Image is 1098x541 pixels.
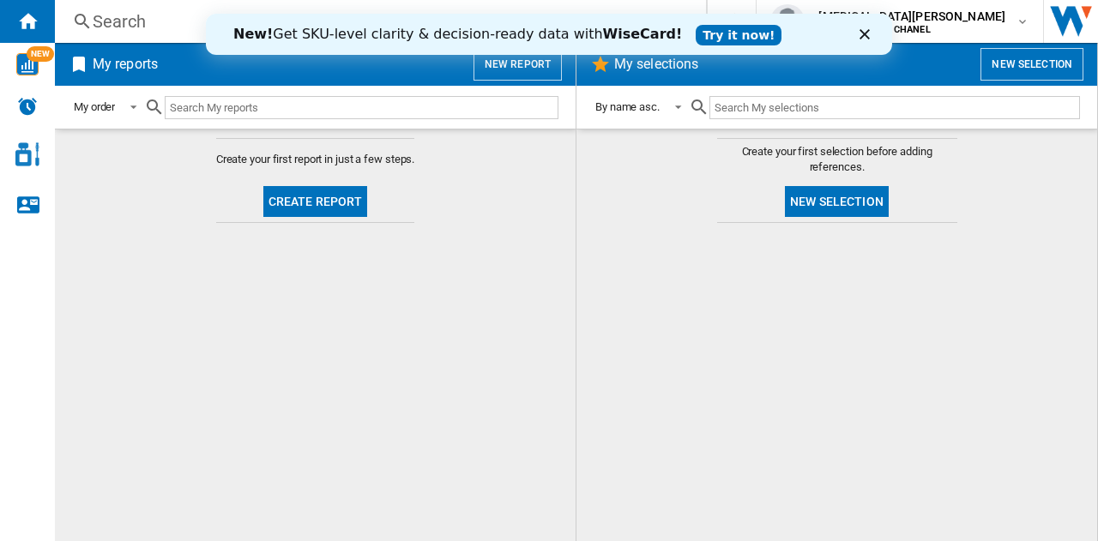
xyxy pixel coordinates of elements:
[15,142,39,166] img: cosmetic-logo.svg
[717,144,957,175] span: Create your first selection before adding references.
[785,186,889,217] button: New selection
[894,24,931,35] b: CHANEL
[611,48,702,81] h2: My selections
[74,100,115,113] div: My order
[89,48,161,81] h2: My reports
[216,152,415,167] span: Create your first report in just a few steps.
[709,96,1080,119] input: Search My selections
[770,4,805,39] img: profile.jpg
[980,48,1083,81] button: New selection
[474,48,562,81] button: New report
[27,46,54,62] span: NEW
[654,15,671,26] div: Close
[165,96,558,119] input: Search My reports
[818,8,1005,25] span: [MEDICAL_DATA][PERSON_NAME]
[16,53,39,75] img: wise-card.svg
[595,100,660,113] div: By name asc.
[93,9,661,33] div: Search
[17,96,38,117] img: alerts-logo.svg
[206,14,892,55] iframe: Intercom live chat banner
[263,186,368,217] button: Create report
